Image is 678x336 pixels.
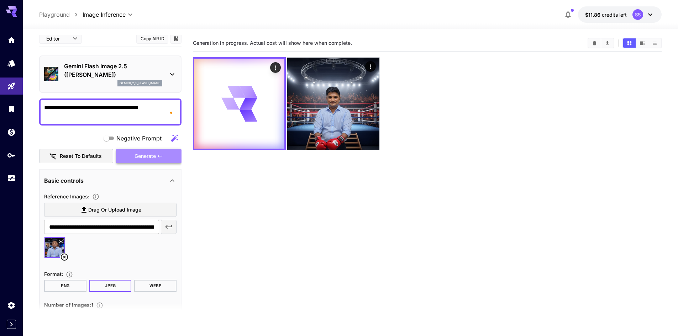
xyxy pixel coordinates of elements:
label: Drag or upload image [44,203,177,217]
span: Generate [135,152,156,161]
button: Copy AIR ID [136,33,168,44]
button: Reset to defaults [39,149,113,164]
span: Format : [44,271,63,277]
button: PNG [44,280,86,292]
span: Drag or upload image [88,206,141,214]
button: Show media in list view [648,38,661,48]
button: JPEG [89,280,132,292]
button: Expand sidebar [7,320,16,329]
div: Home [7,36,16,44]
div: Library [7,105,16,113]
button: Show media in grid view [623,38,636,48]
div: Settings [7,301,16,310]
div: Gemini Flash Image 2.5 ([PERSON_NAME])gemini_2_5_flash_image [44,59,177,89]
button: Show media in video view [636,38,648,48]
div: Actions [270,62,281,73]
span: Negative Prompt [116,134,162,143]
p: gemini_2_5_flash_image [120,81,160,86]
div: Basic controls [44,172,177,189]
nav: breadcrumb [39,10,83,19]
div: Models [7,59,16,68]
span: Generation in progress. Actual cost will show here when complete. [193,40,352,46]
p: Basic controls [44,176,84,185]
div: Actions [365,61,376,72]
div: Clear AllDownload All [588,38,614,48]
div: Wallet [7,128,16,137]
button: Generate [116,149,182,164]
span: Reference Images : [44,193,89,199]
div: Usage [7,174,16,183]
span: Editor [46,35,68,42]
span: $11.86 [585,12,602,18]
img: 9k= [287,58,379,150]
span: Image Inference [83,10,126,19]
button: Clear All [588,38,601,48]
button: Upload a reference image to guide the result. This is needed for Image-to-Image or Inpainting. Su... [89,193,102,200]
div: Playground [7,82,16,91]
div: $11.85621 [585,11,627,18]
div: Show media in grid viewShow media in video viewShow media in list view [622,38,662,48]
span: credits left [602,12,627,18]
div: API Keys [7,151,16,160]
button: $11.85621SS [578,6,662,23]
button: Download All [601,38,614,48]
span: Number of images : 1 [44,302,93,308]
p: Gemini Flash Image 2.5 ([PERSON_NAME]) [64,62,162,79]
button: WEBP [134,280,177,292]
button: Choose the file format for the output image. [63,271,76,278]
button: Specify how many images to generate in a single request. Each image generation will be charged se... [93,302,106,309]
a: Playground [39,10,70,19]
div: SS [632,9,643,20]
button: Add to library [173,34,179,43]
